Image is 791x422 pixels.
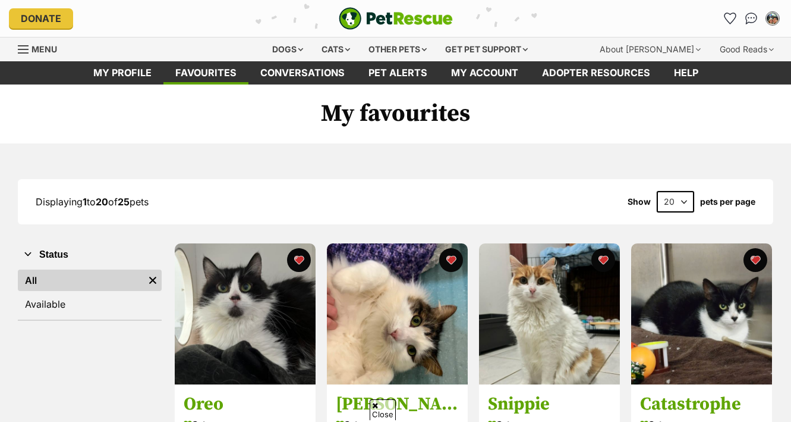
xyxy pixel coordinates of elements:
[175,243,316,385] img: Oreo
[163,61,248,85] a: Favourites
[248,61,357,85] a: conversations
[720,9,739,28] a: Favourites
[336,393,459,416] h3: [PERSON_NAME]
[628,197,651,207] span: Show
[360,37,435,61] div: Other pets
[530,61,662,85] a: Adopter resources
[31,44,57,54] span: Menu
[437,37,536,61] div: Get pet support
[662,61,710,85] a: Help
[591,37,709,61] div: About [PERSON_NAME]
[83,196,87,208] strong: 1
[439,61,530,85] a: My account
[339,7,453,30] a: PetRescue
[767,12,779,24] img: Taylor Johnson profile pic
[742,9,761,28] a: Conversations
[591,248,615,272] button: favourite
[287,248,311,272] button: favourite
[18,247,162,262] button: Status
[339,7,453,30] img: logo-e224e6f780fb5917bec1dbf3a21bbac754714ae5b6737aabdf751b685950b380.svg
[488,393,611,416] h3: Snippie
[711,37,782,61] div: Good Reads
[327,243,468,385] img: Charlie
[144,270,162,291] a: Remove filter
[81,61,163,85] a: My profile
[18,267,162,320] div: Status
[313,37,358,61] div: Cats
[18,293,162,315] a: Available
[18,270,144,291] a: All
[439,248,463,272] button: favourite
[118,196,130,208] strong: 25
[640,393,763,416] h3: Catastrophe
[36,196,149,208] span: Displaying to of pets
[743,248,767,272] button: favourite
[370,399,396,420] span: Close
[9,8,73,29] a: Donate
[357,61,439,85] a: Pet alerts
[763,9,782,28] button: My account
[479,243,620,385] img: Snippie
[631,243,772,385] img: Catastrophe
[745,12,758,24] img: chat-41dd97257d64d25036548639549fe6c8038ab92f7586957e7f3b1b290dea8141.svg
[184,393,307,416] h3: Oreo
[264,37,311,61] div: Dogs
[18,37,65,59] a: Menu
[700,197,755,207] label: pets per page
[720,9,782,28] ul: Account quick links
[96,196,108,208] strong: 20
